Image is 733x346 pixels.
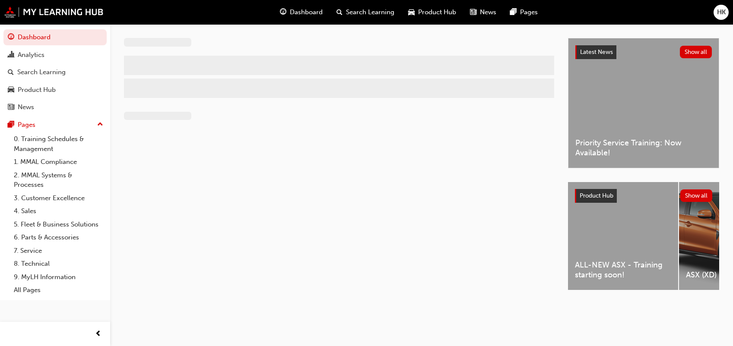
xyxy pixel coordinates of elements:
[10,155,107,169] a: 1. MMAL Compliance
[346,7,394,17] span: Search Learning
[336,7,343,18] span: search-icon
[580,192,613,199] span: Product Hub
[18,85,56,95] div: Product Hub
[717,7,726,17] span: HK
[401,3,463,21] a: car-iconProduct Hub
[280,7,286,18] span: guage-icon
[3,47,107,63] a: Analytics
[10,283,107,297] a: All Pages
[8,69,14,76] span: search-icon
[8,104,14,111] span: news-icon
[290,7,323,17] span: Dashboard
[3,64,107,80] a: Search Learning
[3,117,107,133] button: Pages
[680,46,712,58] button: Show all
[3,28,107,117] button: DashboardAnalyticsSearch LearningProduct HubNews
[575,260,671,280] span: ALL-NEW ASX - Training starting soon!
[680,189,713,202] button: Show all
[714,5,729,20] button: HK
[10,204,107,218] a: 4. Sales
[10,169,107,192] a: 2. MMAL Systems & Processes
[575,138,712,157] span: Priority Service Training: Now Available!
[18,120,35,130] div: Pages
[10,218,107,231] a: 5. Fleet & Business Solutions
[18,50,44,60] div: Analytics
[503,3,545,21] a: pages-iconPages
[3,29,107,45] a: Dashboard
[408,7,415,18] span: car-icon
[18,102,34,112] div: News
[10,231,107,244] a: 6. Parts & Accessories
[510,7,517,18] span: pages-icon
[568,182,678,290] a: ALL-NEW ASX - Training starting soon!
[273,3,330,21] a: guage-iconDashboard
[575,45,712,59] a: Latest NewsShow all
[8,51,14,59] span: chart-icon
[8,121,14,129] span: pages-icon
[463,3,503,21] a: news-iconNews
[470,7,476,18] span: news-icon
[4,6,104,18] img: mmal
[568,38,719,168] a: Latest NewsShow allPriority Service Training: Now Available!
[17,67,66,77] div: Search Learning
[10,244,107,258] a: 7. Service
[580,48,613,56] span: Latest News
[97,119,103,130] span: up-icon
[95,329,102,340] span: prev-icon
[418,7,456,17] span: Product Hub
[10,271,107,284] a: 9. MyLH Information
[8,86,14,94] span: car-icon
[10,132,107,155] a: 0. Training Schedules & Management
[3,82,107,98] a: Product Hub
[3,99,107,115] a: News
[10,192,107,205] a: 3. Customer Excellence
[10,257,107,271] a: 8. Technical
[8,34,14,41] span: guage-icon
[520,7,538,17] span: Pages
[480,7,496,17] span: News
[330,3,401,21] a: search-iconSearch Learning
[575,189,712,203] a: Product HubShow all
